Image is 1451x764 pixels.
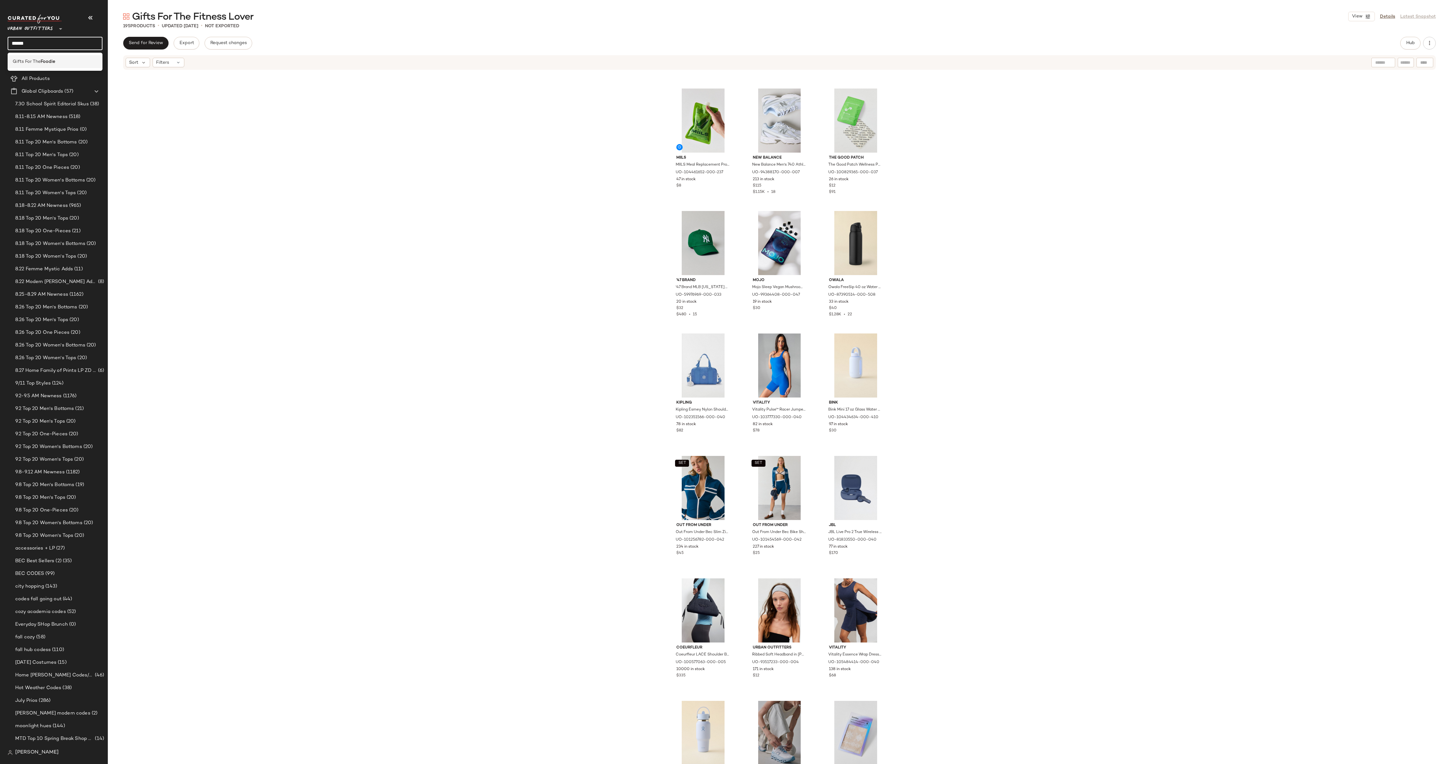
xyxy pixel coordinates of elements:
button: SET [752,460,765,467]
span: $8 [676,183,681,189]
span: UO-100577063-000-005 [676,660,726,665]
span: Filters [156,59,169,66]
span: (518) [68,113,81,121]
span: $115 [753,183,761,189]
span: Bink Mini 17 oz Glass Water Bottle in [GEOGRAPHIC_DATA] at Urban Outfitters [828,407,882,413]
span: UO-87390514-000-508 [828,292,876,298]
span: (20) [69,164,80,171]
span: Send for Review [128,41,163,46]
span: (20) [68,431,78,438]
span: (21) [71,227,81,235]
span: Kipling [676,400,730,406]
span: $1.15K [753,190,765,194]
span: $1.28K [829,313,841,317]
span: 195 [123,24,130,29]
span: UO-101256782-000-042 [676,537,724,543]
span: Everyday SHop Brunch [15,621,68,628]
img: 100577063_005_m [671,578,735,642]
span: 171 in stock [753,667,774,672]
span: JBL Live Pro 2 True Wireless Noise Canceling Earbuds in Blue at Urban Outfitters [828,530,882,535]
span: (8) [97,278,104,286]
span: UO-94388170-000-007 [752,170,800,175]
span: (58) [35,634,45,641]
span: Out From Under Bec Slim Zip-Up Jacket in Dark Blue, Women's at Urban Outfitters [676,530,729,535]
span: 9.2 Top 20 One-Pieces [15,431,68,438]
span: 8.26 Top 20 Men's Bottoms [15,304,77,311]
button: Hub [1400,37,1421,49]
span: $68 [829,673,836,679]
span: 8.18 Top 20 One-Pieces [15,227,71,235]
span: SET [754,461,762,465]
span: (1176) [62,392,77,400]
span: (20) [68,316,79,324]
b: Foodie [41,58,55,65]
span: $335 [676,673,686,679]
span: 20 in stock [676,299,697,305]
span: • [841,313,848,317]
div: Products [123,23,155,30]
span: 9.8 Top 20 Men's Bottoms [15,481,74,489]
span: (57) [63,88,73,95]
span: Urban Outfitters [8,22,53,33]
span: 8.26 Top 20 One Pieces [15,329,69,336]
span: • [686,313,693,317]
span: All Products [22,75,50,82]
img: 105484414_040_m [824,578,888,642]
span: Kipling Esmey Nylon Shoulder Bag in Blue, Women's at Urban Outfitters [676,407,729,413]
span: Mojo Sleep Vegan Mushroom Gummy Dietary Supplement in Blackberry/Plum at Urban Outfitters [752,285,806,290]
span: (0) [68,621,76,628]
span: (20) [73,532,84,539]
span: View [1352,14,1362,19]
span: UO-105484414-000-040 [828,660,879,665]
span: 8.26 Top 20 Women's Bottoms [15,342,85,349]
span: (20) [68,507,79,514]
span: UO-99364408-000-047 [752,292,800,298]
span: $25 [753,550,760,556]
span: 82 in stock [753,422,773,427]
span: Urban Outfitters [753,645,806,651]
span: moonlight hues [15,722,51,730]
span: [DATE] Costumes [15,659,56,666]
span: city hopping [15,583,44,590]
span: 22 [848,313,852,317]
span: (20) [76,354,87,362]
span: Owala [829,278,883,283]
img: 102351566_040_m [671,333,735,398]
span: 9.8 Top 20 One-Pieces [15,507,68,514]
span: $40 [829,306,837,311]
span: Export [179,41,194,46]
span: July Prios [15,697,37,704]
span: 7.30 School Spirit Editorial Skus [15,101,89,108]
span: 8.11 Top 20 Women's Tops [15,189,76,197]
span: MOJO [753,278,806,283]
span: Vitality Pulse™ Racer Jumper in Neon Blue, Women's at Urban Outfitters [752,407,806,413]
span: New Balance Men's 740 Athletic Sneaker in White with Silver Metallic and Reflection, Men's at Urb... [752,162,806,168]
img: 103777330_040_m [748,333,811,398]
span: Vitality [753,400,806,406]
span: New Balance [753,155,806,161]
span: Hot Weather Codes [15,684,61,692]
p: updated [DATE] [162,23,198,30]
span: $170 [829,550,838,556]
img: 99364408_047_b [748,211,811,275]
span: The Good Patch [829,155,883,161]
img: 104461652_237_b [671,89,735,153]
span: (38) [89,101,99,108]
span: 9.8 Top 20 Women's Tops [15,532,73,539]
span: (0) [79,126,87,133]
span: 9.2-9.5 AM Newness [15,392,62,400]
span: 213 in stock [753,177,774,182]
span: (20) [76,189,87,197]
span: (286) [37,697,50,704]
span: cozy academia codes [15,608,66,616]
span: The Good Patch Wellness Patch Set in Active at Urban Outfitters [828,162,882,168]
span: 9.2 Top 20 Women's Bottoms [15,443,82,451]
span: Home [PERSON_NAME] Codes/Add Ins [15,672,94,679]
img: 104434634_410_b [824,333,888,398]
span: Gifts For The [13,58,41,65]
span: $480 [676,313,686,317]
span: 33 in stock [829,299,849,305]
span: 8.11 Femme Mystique Prios [15,126,79,133]
span: Hub [1406,41,1415,46]
span: 9.8-9.12 AM Newness [15,469,65,476]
